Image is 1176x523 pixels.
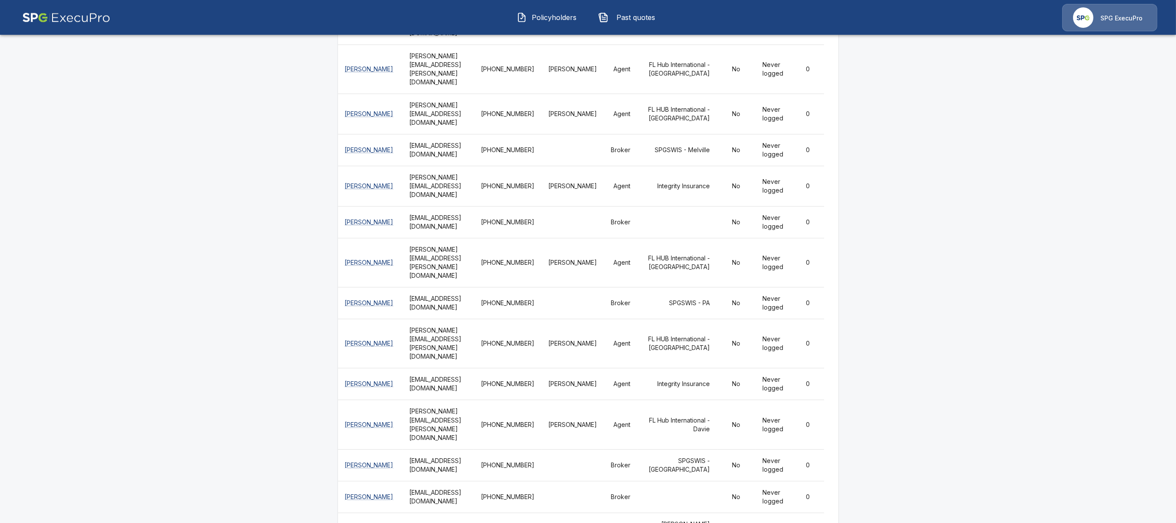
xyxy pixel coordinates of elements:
td: 0 [792,94,825,134]
button: Past quotes IconPast quotes [592,6,666,29]
td: Never logged [755,368,792,400]
td: 0 [792,400,825,449]
td: Broker [604,134,637,166]
td: No [717,481,756,513]
span: Policyholders [530,12,578,23]
td: Never logged [755,449,792,481]
td: [PERSON_NAME] [541,166,604,207]
td: Broker [604,481,637,513]
td: Broker [604,207,637,238]
td: Agent [604,45,637,94]
td: [PHONE_NUMBER] [474,449,541,481]
th: [EMAIL_ADDRESS][DOMAIN_NAME] [402,287,474,319]
span: Past quotes [612,12,660,23]
td: No [717,449,756,481]
td: FL HUB International - [GEOGRAPHIC_DATA] [637,319,717,368]
td: FL Hub International - Davie [637,400,717,449]
td: Agent [604,94,637,134]
td: Never logged [755,166,792,207]
td: Never logged [755,319,792,368]
td: 0 [792,319,825,368]
a: [PERSON_NAME] [345,461,394,469]
td: No [717,400,756,449]
td: FL HUB International - [GEOGRAPHIC_DATA] [637,94,717,134]
td: [PHONE_NUMBER] [474,238,541,287]
th: [EMAIL_ADDRESS][DOMAIN_NAME] [402,368,474,400]
td: FL Hub International - [GEOGRAPHIC_DATA] [637,45,717,94]
a: [PERSON_NAME] [345,65,394,73]
th: [EMAIL_ADDRESS][DOMAIN_NAME] [402,207,474,238]
td: [PHONE_NUMBER] [474,45,541,94]
a: [PERSON_NAME] [345,340,394,347]
a: [PERSON_NAME] [345,146,394,153]
td: 0 [792,287,825,319]
th: [EMAIL_ADDRESS][DOMAIN_NAME] [402,134,474,166]
td: [PERSON_NAME] [541,400,604,449]
th: [PERSON_NAME][EMAIL_ADDRESS][PERSON_NAME][DOMAIN_NAME] [402,319,474,368]
td: No [717,94,756,134]
th: [PERSON_NAME][EMAIL_ADDRESS][PERSON_NAME][DOMAIN_NAME] [402,400,474,449]
td: [PHONE_NUMBER] [474,368,541,400]
button: Policyholders IconPolicyholders [510,6,585,29]
td: SPGSWIS - [GEOGRAPHIC_DATA] [637,449,717,481]
a: [PERSON_NAME] [345,218,394,226]
th: [EMAIL_ADDRESS][DOMAIN_NAME] [402,449,474,481]
td: No [717,238,756,287]
td: SPGSWIS - Melville [637,134,717,166]
td: [PHONE_NUMBER] [474,134,541,166]
td: Agent [604,166,637,207]
td: Agent [604,238,637,287]
p: SPG ExecuPro [1100,14,1143,23]
td: Agent [604,368,637,400]
td: 0 [792,134,825,166]
td: No [717,368,756,400]
th: [PERSON_NAME][EMAIL_ADDRESS][DOMAIN_NAME] [402,94,474,134]
td: No [717,207,756,238]
td: [PERSON_NAME] [541,238,604,287]
td: 0 [792,449,825,481]
td: [PERSON_NAME] [541,368,604,400]
a: [PERSON_NAME] [345,182,394,190]
td: 0 [792,238,825,287]
td: [PERSON_NAME] [541,45,604,94]
td: No [717,45,756,94]
td: 0 [792,481,825,513]
td: [PHONE_NUMBER] [474,94,541,134]
td: No [717,319,756,368]
td: Never logged [755,400,792,449]
td: Never logged [755,238,792,287]
td: No [717,134,756,166]
td: No [717,287,756,319]
th: [PERSON_NAME][EMAIL_ADDRESS][DOMAIN_NAME] [402,166,474,207]
td: Never logged [755,94,792,134]
td: Never logged [755,287,792,319]
img: AA Logo [22,4,110,31]
th: [PERSON_NAME][EMAIL_ADDRESS][PERSON_NAME][DOMAIN_NAME] [402,238,474,287]
td: [PHONE_NUMBER] [474,207,541,238]
td: [PERSON_NAME] [541,94,604,134]
a: Agency IconSPG ExecuPro [1062,4,1157,31]
td: Integrity Insurance [637,166,717,207]
td: [PHONE_NUMBER] [474,166,541,207]
a: [PERSON_NAME] [345,110,394,117]
a: [PERSON_NAME] [345,299,394,306]
a: [PERSON_NAME] [345,380,394,387]
td: 0 [792,368,825,400]
td: Never logged [755,207,792,238]
td: 0 [792,45,825,94]
td: FL HUB International - [GEOGRAPHIC_DATA] [637,238,717,287]
td: [PERSON_NAME] [541,319,604,368]
td: 0 [792,166,825,207]
img: Agency Icon [1073,7,1093,28]
td: Never logged [755,45,792,94]
th: [EMAIL_ADDRESS][DOMAIN_NAME] [402,481,474,513]
td: [PHONE_NUMBER] [474,319,541,368]
a: [PERSON_NAME] [345,421,394,428]
td: No [717,166,756,207]
td: SPGSWIS - PA [637,287,717,319]
td: Broker [604,449,637,481]
td: 0 [792,207,825,238]
th: [PERSON_NAME][EMAIL_ADDRESS][PERSON_NAME][DOMAIN_NAME] [402,45,474,94]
